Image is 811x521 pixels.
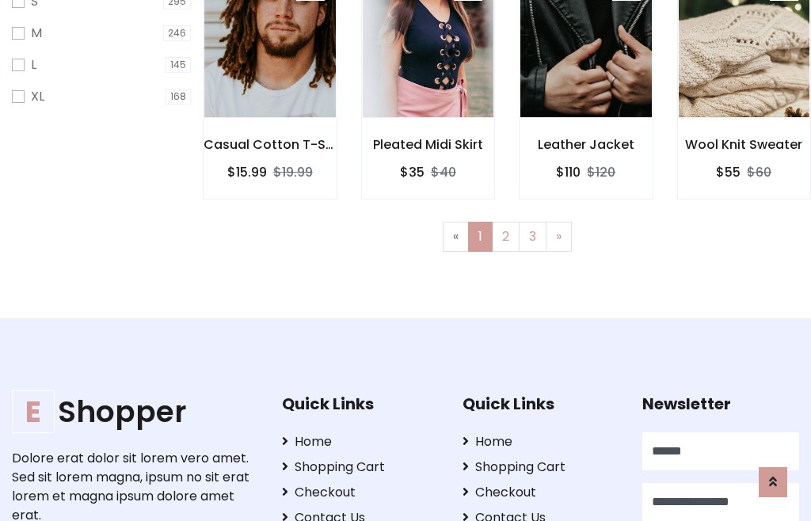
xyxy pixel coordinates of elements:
[716,165,741,180] h6: $55
[556,227,562,245] span: »
[463,483,619,502] a: Checkout
[215,222,799,252] nav: Page navigation
[468,222,493,252] a: 1
[273,163,313,181] del: $19.99
[463,458,619,477] a: Shopping Cart
[492,222,520,252] a: 2
[12,394,257,430] h1: Shopper
[678,137,811,152] h6: Wool Knit Sweater
[556,165,581,180] h6: $110
[747,163,771,181] del: $60
[282,458,439,477] a: Shopping Cart
[463,394,619,413] h5: Quick Links
[282,432,439,451] a: Home
[400,165,425,180] h6: $35
[520,137,653,152] h6: Leather Jacket
[204,137,337,152] h6: Casual Cotton T-Shirt
[282,394,439,413] h5: Quick Links
[31,55,36,74] label: L
[546,222,572,252] a: Next
[431,163,456,181] del: $40
[519,222,546,252] a: 3
[642,394,799,413] h5: Newsletter
[282,483,439,502] a: Checkout
[362,137,495,152] h6: Pleated Midi Skirt
[31,87,44,106] label: XL
[31,24,42,43] label: M
[166,57,191,73] span: 145
[166,89,191,105] span: 168
[163,25,191,41] span: 246
[12,390,55,433] span: E
[227,165,267,180] h6: $15.99
[587,163,615,181] del: $120
[12,394,257,430] a: EShopper
[463,432,619,451] a: Home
